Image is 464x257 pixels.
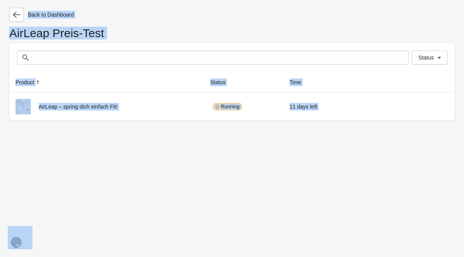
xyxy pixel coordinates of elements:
[15,99,198,114] div: AirLeap – spring dich einfach Fit!
[412,51,447,65] button: Status
[290,99,345,114] div: 11 days left
[207,75,237,89] button: Status
[287,75,312,89] button: Time
[212,103,242,111] div: Running
[9,29,455,43] h1: AirLeap Preis-Test
[12,75,45,89] button: Product
[418,54,434,61] span: Status
[8,226,32,249] iframe: chat widget
[9,8,455,22] div: Back to Dashboard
